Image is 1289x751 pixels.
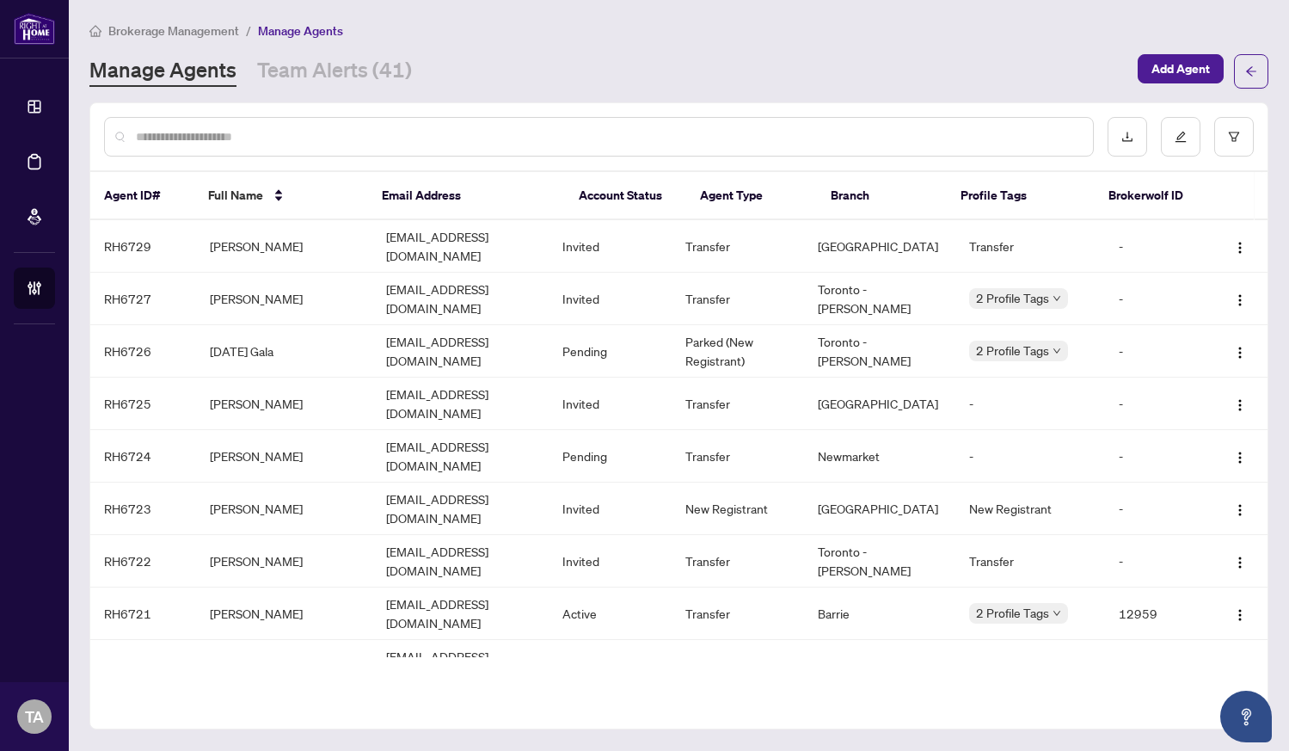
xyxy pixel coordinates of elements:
td: Invited [549,220,672,273]
img: Logo [1233,346,1247,360]
td: RH6729 [90,220,196,273]
button: filter [1214,117,1254,157]
td: Transfer [672,378,804,430]
th: Agent ID# [90,172,194,220]
td: [EMAIL_ADDRESS][DOMAIN_NAME] [372,640,549,693]
td: [PERSON_NAME] [196,535,372,588]
span: down [1053,347,1061,355]
td: Toronto - [PERSON_NAME] [804,325,955,378]
td: RH6723 [90,483,196,535]
td: - [1105,378,1211,430]
td: [EMAIL_ADDRESS][DOMAIN_NAME] [372,588,549,640]
td: [GEOGRAPHIC_DATA] [804,640,955,693]
td: - [1105,273,1211,325]
button: Logo [1226,600,1254,627]
td: New Registrant [672,483,804,535]
button: Add Agent [1138,54,1224,83]
td: Transfer [672,273,804,325]
td: Transfer [955,220,1105,273]
td: - [1105,640,1211,693]
td: [PERSON_NAME] [196,483,372,535]
td: Transfer [672,588,804,640]
td: - [955,640,1105,693]
img: Logo [1233,556,1247,569]
td: - [1105,325,1211,378]
td: [DATE] Gala [196,325,372,378]
td: [PERSON_NAME] [196,640,372,693]
th: Brokerwolf ID [1095,172,1199,220]
span: Add Agent [1151,55,1210,83]
td: 12959 [1105,588,1211,640]
td: [PERSON_NAME] [196,378,372,430]
span: TA [25,705,44,729]
img: logo [14,13,55,45]
td: [EMAIL_ADDRESS][DOMAIN_NAME] [372,325,549,378]
img: Logo [1233,503,1247,517]
td: RH6724 [90,430,196,483]
td: New Registrant [672,640,804,693]
li: / [246,21,251,40]
button: Logo [1226,285,1254,312]
span: down [1053,609,1061,618]
span: down [1053,294,1061,303]
img: Logo [1233,398,1247,412]
img: Logo [1233,241,1247,255]
td: - [1105,220,1211,273]
th: Profile Tags [947,172,1095,220]
td: Barrie [804,588,955,640]
span: 2 Profile Tags [976,341,1049,360]
td: Toronto - [PERSON_NAME] [804,273,955,325]
th: Full Name [194,172,368,220]
span: arrow-left [1245,65,1257,77]
span: home [89,25,101,37]
td: Pending [549,325,672,378]
td: [GEOGRAPHIC_DATA] [804,483,955,535]
td: Active [549,588,672,640]
td: Parked (New Registrant) [672,325,804,378]
td: New Registrant [955,483,1105,535]
button: edit [1161,117,1200,157]
span: 2 Profile Tags [976,288,1049,308]
td: [EMAIL_ADDRESS][DOMAIN_NAME] [372,430,549,483]
td: [PERSON_NAME] [196,220,372,273]
td: - [1105,535,1211,588]
img: Logo [1233,293,1247,307]
a: Team Alerts (41) [257,56,412,87]
th: Branch [817,172,948,220]
th: Account Status [565,172,686,220]
span: 2 Profile Tags [976,603,1049,623]
td: RH6725 [90,378,196,430]
span: edit [1175,131,1187,143]
img: Logo [1233,451,1247,465]
th: Agent Type [686,172,817,220]
td: Transfer [955,535,1105,588]
td: Transfer [672,430,804,483]
td: Invited [549,483,672,535]
td: Transfer [672,535,804,588]
td: RH6721 [90,588,196,640]
td: Transfer [672,220,804,273]
td: - [955,430,1105,483]
button: Logo [1226,232,1254,260]
td: Toronto - [PERSON_NAME] [804,535,955,588]
button: Logo [1226,652,1254,680]
button: download [1108,117,1147,157]
td: RH6722 [90,535,196,588]
button: Logo [1226,337,1254,365]
td: [PERSON_NAME] [196,430,372,483]
button: Logo [1226,495,1254,522]
button: Logo [1226,547,1254,575]
button: Logo [1226,390,1254,417]
td: RH6720 [90,640,196,693]
td: [PERSON_NAME] [196,588,372,640]
span: filter [1228,131,1240,143]
td: [EMAIL_ADDRESS][DOMAIN_NAME] [372,378,549,430]
td: - [955,378,1105,430]
td: [EMAIL_ADDRESS][DOMAIN_NAME] [372,220,549,273]
span: download [1121,131,1133,143]
span: Manage Agents [258,23,343,39]
button: Open asap [1220,691,1272,742]
td: - [1105,430,1211,483]
td: [EMAIL_ADDRESS][DOMAIN_NAME] [372,483,549,535]
th: Email Address [368,172,564,220]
